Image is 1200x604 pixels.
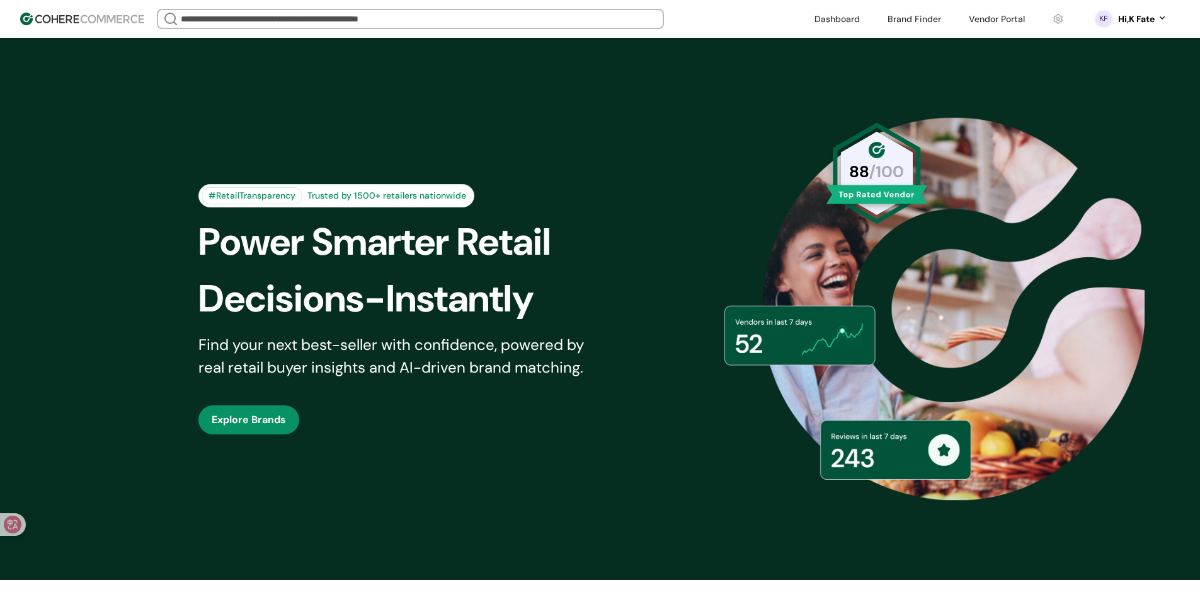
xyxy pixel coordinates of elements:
button: Explore Brands [198,405,299,434]
button: Hi,K Fate [1118,13,1167,26]
div: #RetailTransparency [202,187,302,204]
img: Cohere Logo [20,13,144,25]
div: Trusted by 1500+ retailers nationwide [302,189,471,202]
div: Hi, K Fate [1118,13,1155,26]
svg: 0 percent [1094,9,1113,28]
div: Power Smarter Retail [198,214,622,270]
div: Decisions-Instantly [198,270,622,327]
div: Find your next best-seller with confidence, powered by real retail buyer insights and AI-driven b... [198,334,600,379]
